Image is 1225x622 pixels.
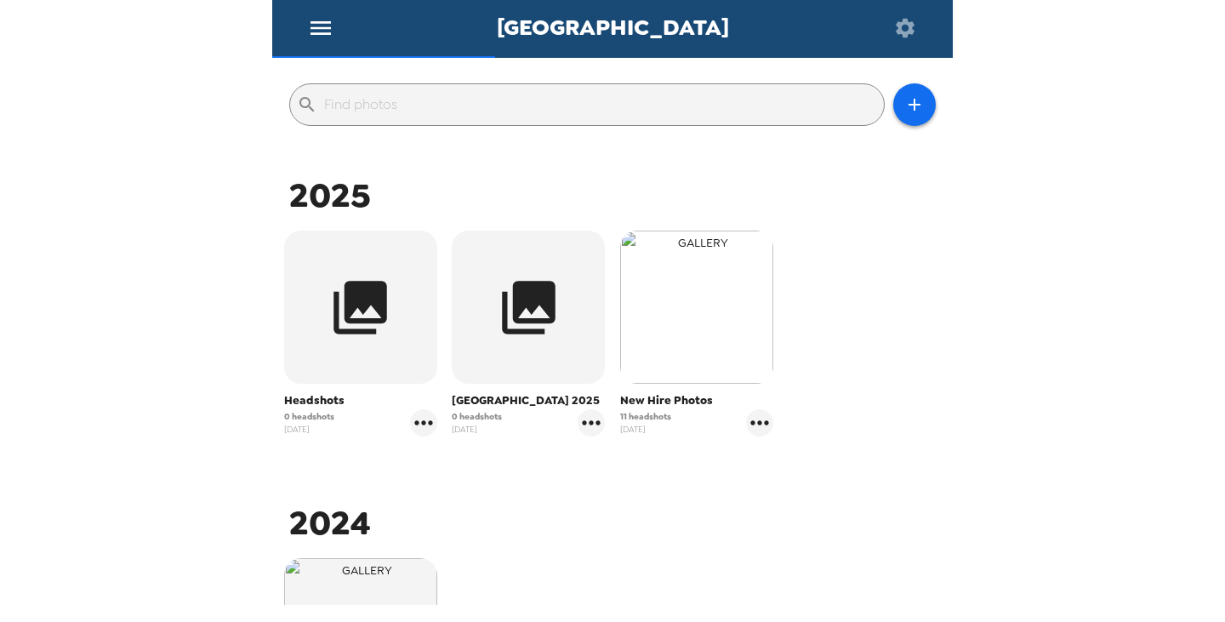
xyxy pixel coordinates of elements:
[620,231,773,384] img: gallery
[620,392,773,409] span: New Hire Photos
[289,173,371,218] span: 2025
[284,410,334,423] span: 0 headshots
[410,409,437,437] button: gallery menu
[620,410,671,423] span: 11 headshots
[452,423,502,436] span: [DATE]
[746,409,773,437] button: gallery menu
[620,423,671,436] span: [DATE]
[284,392,437,409] span: Headshots
[452,392,605,409] span: [GEOGRAPHIC_DATA] 2025
[578,409,605,437] button: gallery menu
[284,423,334,436] span: [DATE]
[324,91,877,118] input: Find photos
[289,500,371,545] span: 2024
[452,410,502,423] span: 0 headshots
[497,16,729,39] span: [GEOGRAPHIC_DATA]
